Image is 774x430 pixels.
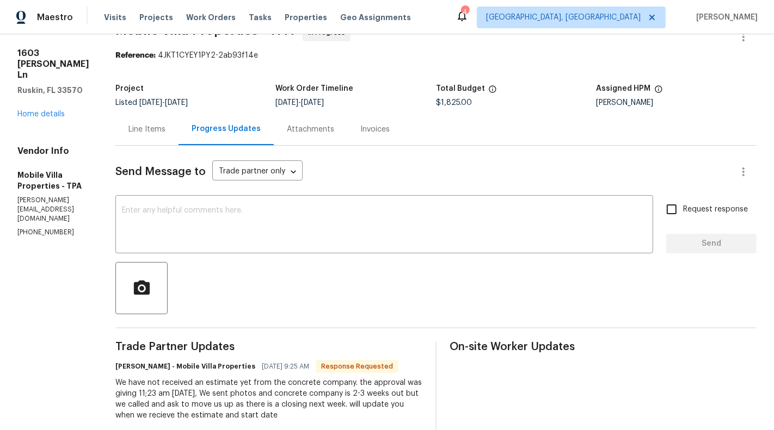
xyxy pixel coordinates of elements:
[285,12,327,23] span: Properties
[360,124,390,135] div: Invoices
[115,341,422,352] span: Trade Partner Updates
[683,204,748,215] span: Request response
[139,99,162,107] span: [DATE]
[249,14,272,21] span: Tasks
[115,377,422,421] div: We have not received an estimate yet from the concrete company. the approval was giving 11;23 am ...
[115,99,188,107] span: Listed
[17,146,89,157] h4: Vendor Info
[597,99,757,107] div: [PERSON_NAME]
[186,12,236,23] span: Work Orders
[276,99,299,107] span: [DATE]
[115,166,206,177] span: Send Message to
[139,12,173,23] span: Projects
[212,163,303,181] div: Trade partner only
[17,196,89,223] p: [PERSON_NAME][EMAIL_ADDRESS][DOMAIN_NAME]
[115,85,144,92] h5: Project
[139,99,188,107] span: -
[436,99,472,107] span: $1,825.00
[276,99,324,107] span: -
[128,124,165,135] div: Line Items
[488,85,497,99] span: The total cost of line items that have been proposed by Opendoor. This sum includes line items th...
[115,24,294,37] span: Mobile Villa Properties - TPA
[17,85,89,96] h5: Ruskin, FL 33570
[450,341,757,352] span: On-site Worker Updates
[17,48,89,80] h2: 1603 [PERSON_NAME] Ln
[340,12,411,23] span: Geo Assignments
[37,12,73,23] span: Maestro
[276,85,354,92] h5: Work Order Timeline
[461,7,469,17] div: 4
[17,228,89,237] p: [PHONE_NUMBER]
[436,85,485,92] h5: Total Budget
[317,361,397,372] span: Response Requested
[654,85,663,99] span: The hpm assigned to this work order.
[692,12,758,23] span: [PERSON_NAME]
[104,12,126,23] span: Visits
[115,361,255,372] h6: [PERSON_NAME] - Mobile Villa Properties
[262,361,309,372] span: [DATE] 9:25 AM
[302,99,324,107] span: [DATE]
[287,124,334,135] div: Attachments
[486,12,641,23] span: [GEOGRAPHIC_DATA], [GEOGRAPHIC_DATA]
[17,110,65,118] a: Home details
[192,123,261,134] div: Progress Updates
[115,52,156,59] b: Reference:
[597,85,651,92] h5: Assigned HPM
[115,50,757,61] div: 4JKT1CYEY1PY2-2ab93f14e
[165,99,188,107] span: [DATE]
[17,170,89,191] h5: Mobile Villa Properties - TPA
